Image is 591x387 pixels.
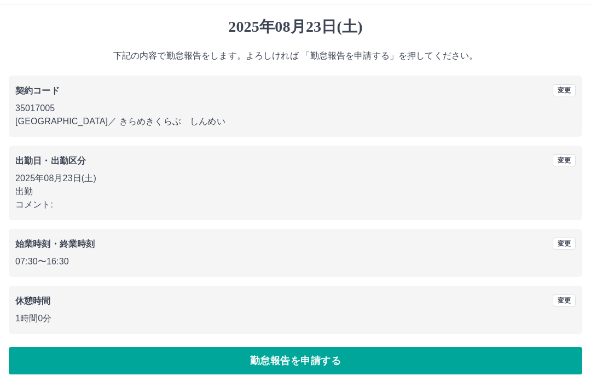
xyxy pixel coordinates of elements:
[553,238,576,250] button: 変更
[15,115,576,128] p: [GEOGRAPHIC_DATA] ／ きらめきくらぶ しんめい
[553,84,576,96] button: 変更
[15,102,576,115] p: 35017005
[15,198,576,211] p: コメント:
[15,312,576,325] p: 1時間0分
[553,294,576,307] button: 変更
[15,255,576,268] p: 07:30 〜 16:30
[9,347,582,374] button: 勤怠報告を申請する
[15,239,95,249] b: 始業時刻・終業時刻
[15,185,576,198] p: 出勤
[15,156,86,165] b: 出勤日・出勤区分
[9,18,582,36] h1: 2025年08月23日(土)
[15,172,576,185] p: 2025年08月23日(土)
[15,86,60,95] b: 契約コード
[15,296,51,305] b: 休憩時間
[9,49,582,62] p: 下記の内容で勤怠報告をします。よろしければ 「勤怠報告を申請する」を押してください。
[553,154,576,166] button: 変更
